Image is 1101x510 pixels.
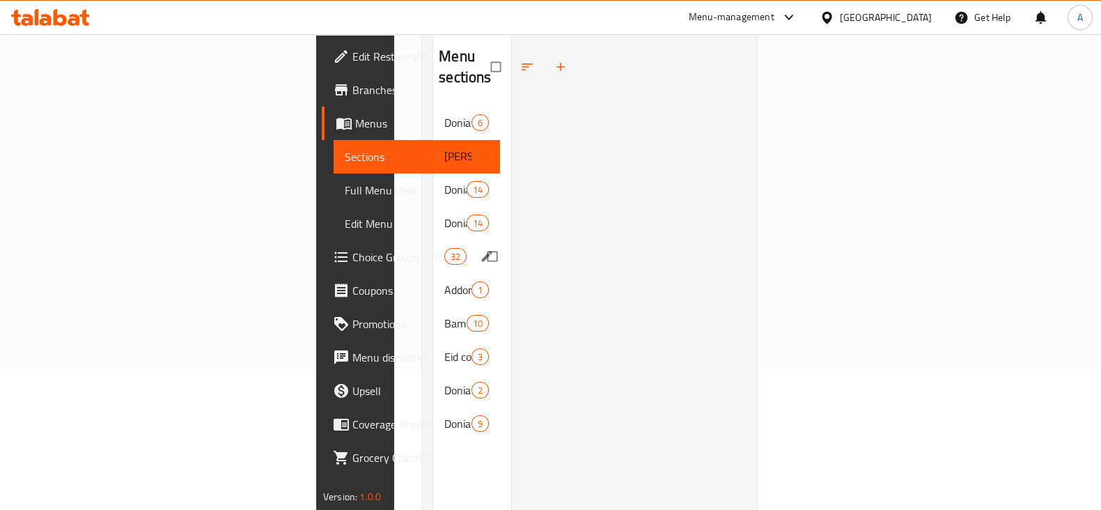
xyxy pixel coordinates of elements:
[1077,10,1083,25] span: A
[433,139,511,173] div: [PERSON_NAME]5
[322,408,500,441] a: Coverage Report
[467,217,488,230] span: 14
[433,273,511,307] div: Addons blabn1
[472,350,488,364] span: 3
[345,215,489,232] span: Edit Menu
[471,281,489,298] div: items
[444,281,471,298] span: Addons blabn
[444,315,467,332] span: Bamboza-Dlv
[467,215,489,231] div: items
[352,416,489,433] span: Coverage Report
[322,441,500,474] a: Grocery Checklist
[322,274,500,307] a: Coupons
[444,248,467,265] div: items
[433,307,511,340] div: Bamboza-Dlv10
[322,73,500,107] a: Branches
[444,415,471,432] div: Donia El Aaser
[433,240,511,273] div: 32edit
[444,348,471,365] span: Eid cookies & Biscuits
[345,148,489,165] span: Sections
[352,316,489,332] span: Promotions
[472,284,488,297] span: 1
[352,282,489,299] span: Coupons
[444,114,471,131] span: Donia el Roz
[322,341,500,374] a: Menu disclaimer
[322,240,500,274] a: Choice Groups
[472,417,488,431] span: 9
[334,173,500,207] a: Full Menu View
[471,148,489,164] div: items
[334,207,500,240] a: Edit Menu
[471,382,489,399] div: items
[472,384,488,397] span: 2
[478,247,499,265] button: edit
[483,54,512,80] span: Select all sections
[352,449,489,466] span: Grocery Checklist
[359,488,381,506] span: 1.0.0
[433,407,511,440] div: Donia El [PERSON_NAME]9
[472,116,488,130] span: 6
[471,415,489,432] div: items
[467,317,488,330] span: 10
[433,373,511,407] div: Donia El Ice cream2
[444,148,471,164] span: [PERSON_NAME]
[433,340,511,373] div: Eid cookies & Biscuits3
[352,249,489,265] span: Choice Groups
[345,182,489,199] span: Full Menu View
[467,183,488,196] span: 14
[444,215,467,231] span: Donia El Qashtouta
[472,150,488,163] span: 5
[471,114,489,131] div: items
[445,250,466,263] span: 32
[444,181,467,198] span: Donia El Koshary
[322,374,500,408] a: Upsell
[840,10,932,25] div: [GEOGRAPHIC_DATA]
[352,82,489,98] span: Branches
[322,107,500,140] a: Menus
[323,488,357,506] span: Version:
[322,40,500,73] a: Edit Restaurant
[471,348,489,365] div: items
[444,415,471,432] span: Donia El [PERSON_NAME]
[352,48,489,65] span: Edit Restaurant
[355,115,489,132] span: Menus
[334,140,500,173] a: Sections
[322,307,500,341] a: Promotions
[352,349,489,366] span: Menu disclaimer
[467,181,489,198] div: items
[352,382,489,399] span: Upsell
[689,9,774,26] div: Menu-management
[433,173,511,206] div: Donia El Koshary14
[433,106,511,139] div: Donia el Roz6
[433,206,511,240] div: Donia El Qashtouta14
[444,382,471,399] span: Donia El Ice cream
[467,315,489,332] div: items
[433,100,511,446] nav: Menu sections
